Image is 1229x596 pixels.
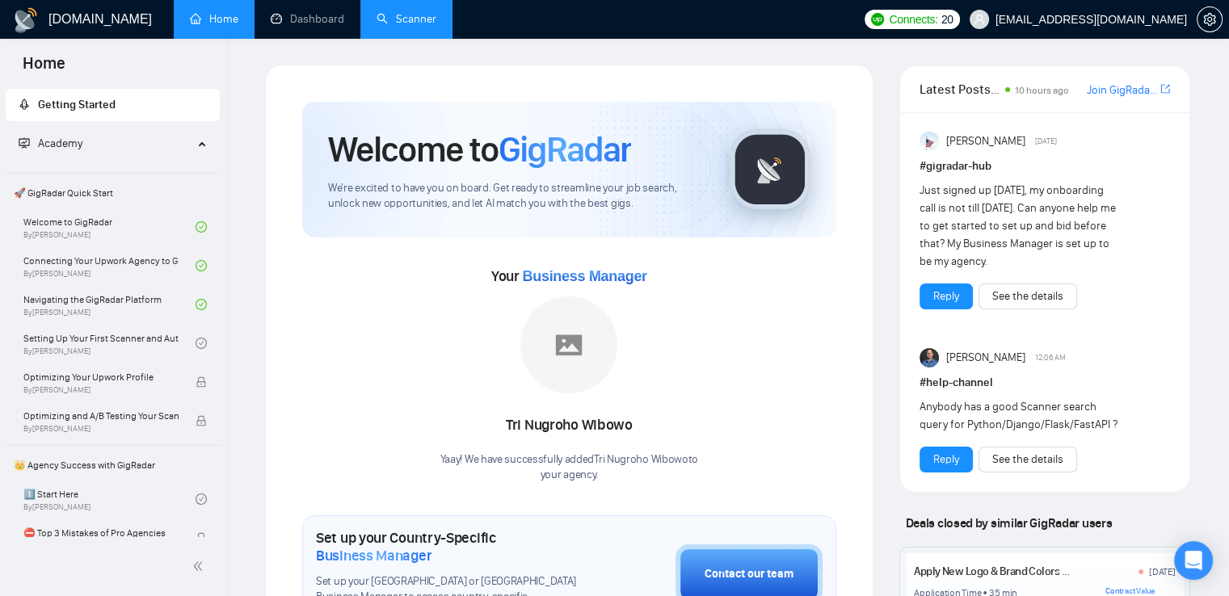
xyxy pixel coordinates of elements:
[7,449,218,481] span: 👑 Agency Success with GigRadar
[920,182,1120,271] div: Just signed up [DATE], my onboarding call is not till [DATE]. Can anyone help me to get started t...
[7,177,218,209] span: 🚀 GigRadar Quick Start
[23,209,196,245] a: Welcome to GigRadarBy[PERSON_NAME]
[1035,350,1066,365] span: 12:06 AM
[1197,6,1223,32] button: setting
[6,89,220,121] li: Getting Started
[920,283,973,309] button: Reply
[19,99,30,110] span: rocket
[440,412,698,439] div: Tri Nugroho Wibowo
[933,451,959,468] a: Reply
[328,128,631,171] h1: Welcome to
[10,52,78,86] span: Home
[520,296,617,393] img: placeholder.png
[1197,13,1223,26] a: setting
[1035,134,1057,149] span: [DATE]
[316,529,595,565] h1: Set up your Country-Specific
[23,424,179,434] span: By [PERSON_NAME]
[899,509,1118,537] span: Deals closed by similar GigRadar users
[933,288,959,305] a: Reply
[974,14,985,25] span: user
[1174,541,1213,580] div: Open Intercom Messenger
[23,481,196,517] a: 1️⃣ Start HereBy[PERSON_NAME]
[941,10,953,28] span: 20
[196,493,207,505] span: check-circle
[1105,586,1176,596] div: Contract Value
[196,338,207,349] span: check-circle
[1149,565,1176,578] div: [DATE]
[196,376,207,388] span: lock
[522,268,646,284] span: Business Manager
[730,129,810,210] img: gigradar-logo.png
[491,267,647,285] span: Your
[23,369,179,385] span: Optimizing Your Upwork Profile
[1160,82,1170,95] span: export
[19,137,30,149] span: fund-projection-screen
[920,157,1170,175] h1: # gigradar-hub
[992,451,1063,468] a: See the details
[1015,85,1069,96] span: 10 hours ago
[23,408,179,424] span: Optimizing and A/B Testing Your Scanner for Better Results
[1197,13,1222,26] span: setting
[920,398,1120,434] div: Anybody has a good Scanner search query for Python/Django/Flask/FastAPI ?
[945,349,1025,367] span: [PERSON_NAME]
[920,348,939,367] img: Pavlo Mashchak
[196,299,207,310] span: check-circle
[979,447,1077,472] button: See the details
[992,288,1063,305] a: See the details
[196,221,207,233] span: check-circle
[196,260,207,271] span: check-circle
[23,287,196,322] a: Navigating the GigRadar PlatformBy[PERSON_NAME]
[1087,82,1157,99] a: Join GigRadar Slack Community
[440,468,698,483] p: your agency .
[23,385,179,395] span: By [PERSON_NAME]
[920,79,1000,99] span: Latest Posts from the GigRadar Community
[196,415,207,426] span: lock
[23,525,179,541] span: ⛔ Top 3 Mistakes of Pro Agencies
[705,565,793,583] div: Contact our team
[440,452,698,483] div: Yaay! We have successfully added Tri Nugroho Wibowo to
[23,325,196,361] a: Setting Up Your First Scanner and Auto-BidderBy[PERSON_NAME]
[192,558,208,574] span: double-left
[499,128,631,171] span: GigRadar
[889,10,937,28] span: Connects:
[23,248,196,283] a: Connecting Your Upwork Agency to GigRadarBy[PERSON_NAME]
[920,132,939,151] img: Anisuzzaman Khan
[377,12,436,26] a: searchScanner
[13,7,39,33] img: logo
[38,136,82,150] span: Academy
[316,547,431,565] span: Business Manager
[190,12,238,26] a: homeHome
[271,12,344,26] a: dashboardDashboard
[920,374,1170,392] h1: # help-channel
[920,447,973,472] button: Reply
[328,181,704,212] span: We're excited to have you on board. Get ready to streamline your job search, unlock new opportuni...
[1160,82,1170,97] a: export
[196,532,207,544] span: lock
[38,98,116,111] span: Getting Started
[945,132,1025,150] span: [PERSON_NAME]
[979,283,1077,309] button: See the details
[871,13,884,26] img: upwork-logo.png
[19,136,82,150] span: Academy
